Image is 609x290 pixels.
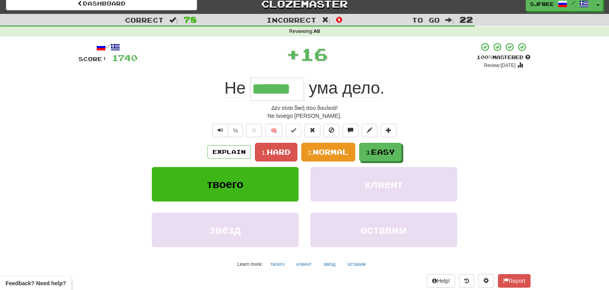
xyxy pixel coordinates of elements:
span: ума [309,79,338,98]
span: дело [343,79,380,98]
small: 1. [262,149,267,156]
span: 100 % [477,54,492,60]
span: Score: [79,56,107,62]
span: 1740 [112,53,138,63]
button: твоего [266,258,289,270]
button: Round history (alt+y) [459,274,474,288]
button: Add to collection (alt+a) [381,124,396,137]
button: Edit sentence (alt+d) [362,124,377,137]
div: / [79,42,138,52]
span: . [304,79,385,98]
button: Report [498,274,530,288]
button: Discuss sentence (alt+u) [343,124,358,137]
small: 3. [366,149,371,156]
span: : [322,17,331,23]
span: клиент [365,178,403,190]
button: звёзд [152,213,299,247]
span: 0 [336,15,343,24]
button: Help! [427,274,455,288]
button: 🧠 [265,124,282,137]
span: твоего [207,178,243,190]
span: Easy [371,148,395,156]
span: Normal [313,148,349,156]
button: оставим [343,258,370,270]
button: твоего [152,167,299,202]
button: ½ [228,124,243,137]
div: Ne tvoego [PERSON_NAME]. [79,112,530,120]
span: + [286,42,300,66]
button: оставим [310,213,457,247]
span: sjfree [530,0,554,8]
span: звёзд [210,224,241,236]
button: 1.Hard [255,143,297,161]
button: 2.Normal [301,143,356,161]
small: Learn more: [237,261,263,267]
span: Не [224,79,246,98]
span: : [169,17,178,23]
button: Favorite sentence (alt+f) [246,124,262,137]
span: 22 [460,15,473,24]
span: 16 [300,44,328,64]
span: Incorrect [266,16,316,24]
small: Review: [DATE] [484,63,516,68]
button: Set this sentence to 100% Mastered (alt+m) [285,124,301,137]
span: оставим [361,224,407,236]
small: 2. [308,149,313,156]
button: Ignore sentence (alt+i) [324,124,339,137]
div: Δεν είναι δική σου δουλειά! [79,104,530,112]
span: : [445,17,454,23]
button: клиент [310,167,457,202]
button: Reset to 0% Mastered (alt+r) [304,124,320,137]
span: 78 [184,15,197,24]
span: Correct [125,16,164,24]
button: звёзд [319,258,340,270]
button: Play sentence audio (ctl+space) [213,124,228,137]
div: Text-to-speech controls [211,124,243,137]
button: клиент [292,258,316,270]
span: Hard [267,148,291,156]
span: To go [412,16,440,24]
strong: All [314,29,320,34]
span: Open feedback widget [6,279,66,287]
div: Mastered [477,54,530,61]
button: Explain [207,145,251,159]
button: 3.Easy [359,143,402,161]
